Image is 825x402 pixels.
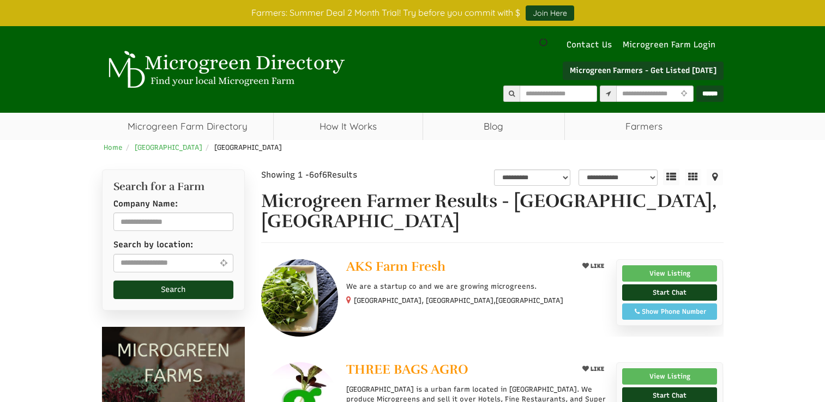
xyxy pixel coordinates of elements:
button: Search [113,281,234,299]
div: Show Phone Number [628,307,712,316]
a: AKS Farm Fresh [346,259,569,276]
div: Showing 1 - of Results [261,169,415,181]
a: Blog [423,113,564,140]
p: We are a startup co and we are growing microgreens. [346,282,607,291]
label: Search by location: [113,239,193,251]
a: Microgreen Farm Login [623,39,721,51]
i: Use Current Location [217,259,230,267]
a: Microgreen Farmers - Get Listed [DATE] [563,62,724,80]
a: [GEOGRAPHIC_DATA] [135,143,202,151]
span: AKS Farm Fresh [346,258,445,275]
a: Microgreen Farm Directory [102,113,274,140]
span: THREE BAGS AGRO [346,361,468,377]
img: AKS Farm Fresh [261,259,338,336]
img: Microgreen Directory [102,51,347,89]
a: Join Here [526,5,574,21]
a: View Listing [622,265,718,282]
span: 6 [309,170,314,180]
a: THREE BAGS AGRO [346,362,569,379]
label: Company Name: [113,198,178,210]
button: LIKE [579,362,608,376]
a: Start Chat [622,284,718,301]
span: LIKE [589,263,604,270]
span: [GEOGRAPHIC_DATA] [214,143,282,151]
button: LIKE [579,259,608,273]
a: Contact Us [561,39,617,51]
div: Farmers: Summer Deal 2 Month Trial! Try before you commit with $ [94,5,732,21]
h2: Search for a Farm [113,181,234,193]
span: LIKE [589,366,604,373]
a: How It Works [274,113,423,140]
a: Home [104,143,123,151]
select: sortbox-1 [579,169,658,186]
span: [GEOGRAPHIC_DATA] [496,296,563,306]
h1: Microgreen Farmer Results - [GEOGRAPHIC_DATA], [GEOGRAPHIC_DATA] [261,191,724,232]
i: Use Current Location [678,90,690,98]
small: [GEOGRAPHIC_DATA], [GEOGRAPHIC_DATA], [354,296,563,304]
select: overall_rating_filter-1 [494,169,570,186]
span: Farmers [565,113,724,140]
span: 6 [322,170,327,180]
a: View Listing [622,368,718,385]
